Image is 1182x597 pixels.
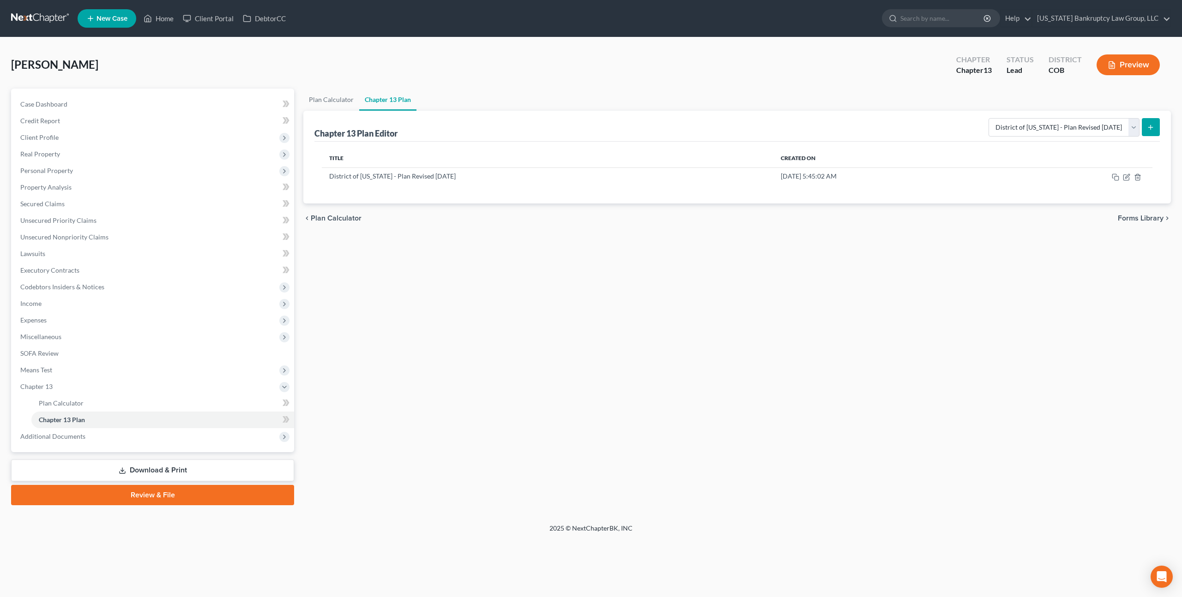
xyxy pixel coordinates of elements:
[1151,566,1173,588] div: Open Intercom Messenger
[13,113,294,129] a: Credit Report
[31,412,294,428] a: Chapter 13 Plan
[311,215,362,222] span: Plan Calculator
[238,10,290,27] a: DebtorCC
[178,10,238,27] a: Client Portal
[20,167,73,174] span: Personal Property
[956,54,992,65] div: Chapter
[900,10,985,27] input: Search by name...
[773,167,999,185] td: [DATE] 5:45:02 AM
[773,149,999,167] th: Created On
[13,196,294,212] a: Secured Claims
[20,366,52,374] span: Means Test
[303,89,359,111] a: Plan Calculator
[20,333,61,340] span: Miscellaneous
[39,399,84,407] span: Plan Calculator
[303,215,311,222] i: chevron_left
[20,150,60,158] span: Real Property
[1049,65,1082,76] div: COB
[328,524,854,540] div: 2025 © NextChapterBK, INC
[314,128,398,139] div: Chapter 13 Plan Editor
[1118,215,1164,222] span: Forms Library
[13,245,294,262] a: Lawsuits
[20,117,60,125] span: Credit Report
[1118,215,1171,222] button: Forms Library chevron_right
[13,212,294,229] a: Unsecured Priority Claims
[303,215,362,222] button: chevron_left Plan Calculator
[13,179,294,196] a: Property Analysis
[20,250,45,257] span: Lawsuits
[13,229,294,245] a: Unsecured Nonpriority Claims
[359,89,416,111] a: Chapter 13 Plan
[1097,54,1160,75] button: Preview
[13,96,294,113] a: Case Dashboard
[20,200,65,208] span: Secured Claims
[1049,54,1082,65] div: District
[96,15,127,22] span: New Case
[956,65,992,76] div: Chapter
[20,299,42,307] span: Income
[20,266,79,274] span: Executory Contracts
[1007,54,1034,65] div: Status
[139,10,178,27] a: Home
[20,283,104,291] span: Codebtors Insiders & Notices
[1164,215,1171,222] i: chevron_right
[20,349,59,357] span: SOFA Review
[983,66,992,74] span: 13
[20,233,109,241] span: Unsecured Nonpriority Claims
[20,382,53,390] span: Chapter 13
[1032,10,1170,27] a: [US_STATE] Bankruptcy Law Group, LLC
[20,316,47,324] span: Expenses
[20,100,67,108] span: Case Dashboard
[322,167,773,185] td: District of [US_STATE] - Plan Revised [DATE]
[20,216,96,224] span: Unsecured Priority Claims
[11,58,98,71] span: [PERSON_NAME]
[13,345,294,362] a: SOFA Review
[11,460,294,481] a: Download & Print
[20,183,72,191] span: Property Analysis
[20,432,85,440] span: Additional Documents
[11,485,294,505] a: Review & File
[1001,10,1031,27] a: Help
[322,149,773,167] th: Title
[39,416,85,424] span: Chapter 13 Plan
[20,133,59,141] span: Client Profile
[31,395,294,412] a: Plan Calculator
[13,262,294,279] a: Executory Contracts
[1007,65,1034,76] div: Lead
